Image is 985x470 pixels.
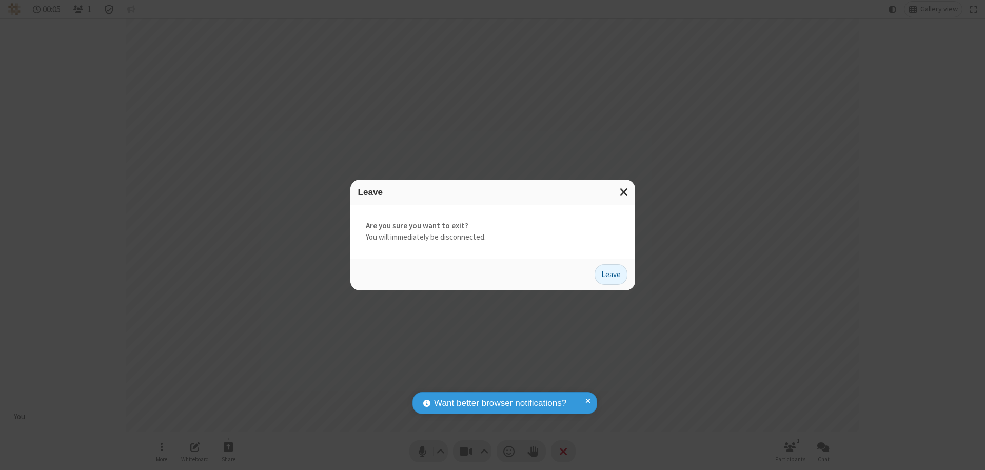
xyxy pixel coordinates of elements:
div: You will immediately be disconnected. [350,205,635,259]
strong: Are you sure you want to exit? [366,220,620,232]
h3: Leave [358,187,627,197]
button: Leave [595,264,627,285]
button: Close modal [614,180,635,205]
span: Want better browser notifications? [434,397,566,410]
